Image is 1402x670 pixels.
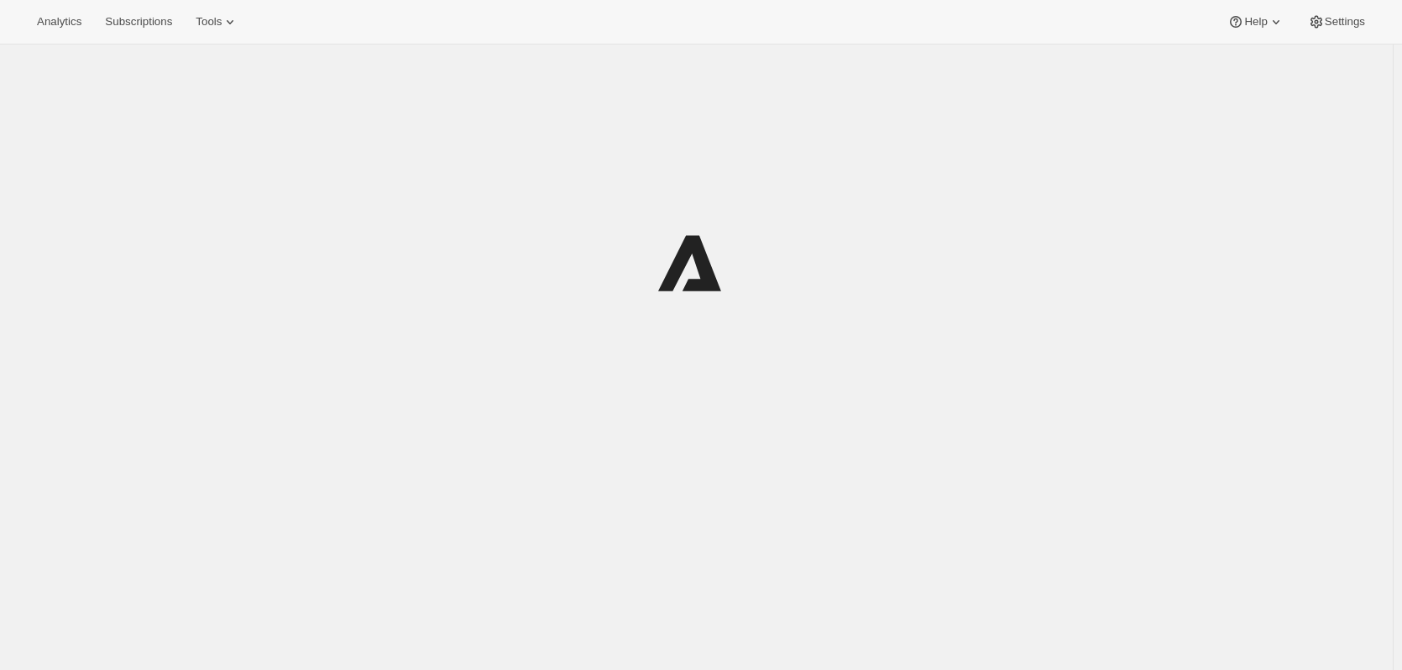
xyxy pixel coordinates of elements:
[1217,10,1294,34] button: Help
[186,10,248,34] button: Tools
[37,15,81,29] span: Analytics
[1325,15,1365,29] span: Settings
[27,10,92,34] button: Analytics
[1298,10,1375,34] button: Settings
[196,15,222,29] span: Tools
[105,15,172,29] span: Subscriptions
[95,10,182,34] button: Subscriptions
[1244,15,1267,29] span: Help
